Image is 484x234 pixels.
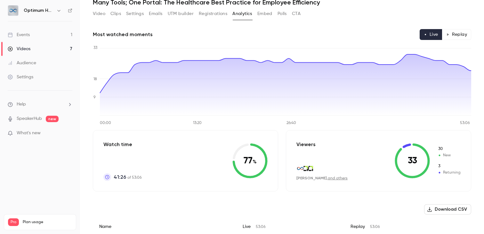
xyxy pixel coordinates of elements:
[8,74,33,80] div: Settings
[93,46,97,50] tspan: 33
[296,176,327,180] span: [PERSON_NAME]
[103,141,141,148] p: Watch time
[286,121,296,125] tspan: 26:40
[17,130,41,136] span: What's new
[126,9,144,19] button: Settings
[370,225,380,229] span: 53:06
[257,9,272,19] button: Embed
[149,9,162,19] button: Emails
[65,130,72,136] iframe: Noticeable Trigger
[438,152,461,158] span: New
[93,9,105,19] button: Video
[328,176,348,180] a: and others
[199,9,227,19] button: Registrations
[93,96,96,99] tspan: 9
[256,225,265,229] span: 53:06
[438,170,461,175] span: Returning
[17,115,42,122] a: SpeakerHub
[8,5,18,16] img: Optimum Healthcare IT
[424,204,471,215] button: Download CSV
[193,121,202,125] tspan: 13:20
[8,101,72,108] li: help-dropdown-opener
[278,9,287,19] button: Polls
[93,31,153,38] h2: Most watched moments
[114,173,141,181] p: of 53:06
[168,9,194,19] button: UTM builder
[114,173,126,181] span: 41:26
[296,175,348,181] div: ,
[8,218,19,226] span: Pro
[8,32,30,38] div: Events
[438,163,461,169] span: Returning
[302,165,309,172] img: altiatek.com
[307,165,314,172] img: altiatek.com
[8,60,36,66] div: Audience
[23,220,72,225] span: Plan usage
[46,116,59,122] span: new
[24,7,54,14] h6: Optimum Healthcare IT
[93,77,97,81] tspan: 18
[438,146,461,152] span: New
[292,9,301,19] button: CTA
[17,101,26,108] span: Help
[232,9,252,19] button: Analytics
[8,46,30,52] div: Videos
[460,121,470,125] tspan: 53:06
[420,29,442,40] button: Live
[296,141,316,148] p: Viewers
[110,9,121,19] button: Clips
[100,121,111,125] tspan: 00:00
[297,165,304,172] img: optimumhit.com
[442,29,471,40] button: Replay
